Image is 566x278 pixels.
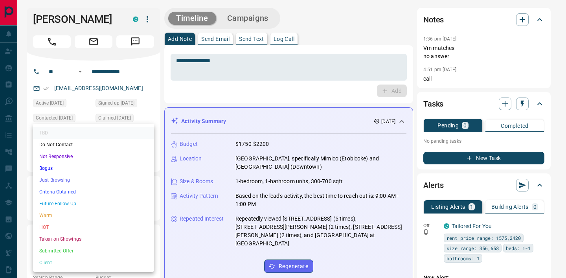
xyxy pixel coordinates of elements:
[33,257,154,269] li: Client
[33,151,154,162] li: Not Responsive
[33,139,154,151] li: Do Not Contact
[33,174,154,186] li: Just Browsing
[33,245,154,257] li: Submitted Offer
[33,233,154,245] li: Taken on Showings
[33,221,154,233] li: HOT
[33,198,154,210] li: Future Follow Up
[33,210,154,221] li: Warm
[33,162,154,174] li: Bogus
[33,186,154,198] li: Criteria Obtained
